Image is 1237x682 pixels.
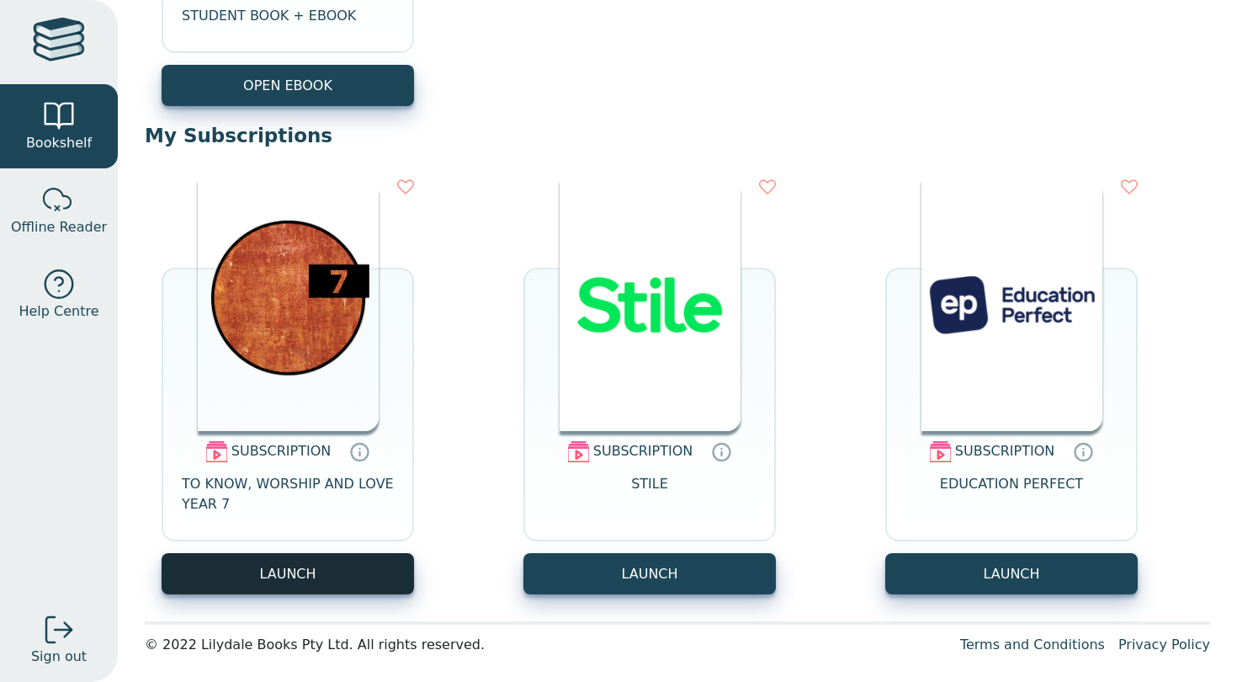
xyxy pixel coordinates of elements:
span: SUBSCRIPTION [231,443,331,459]
span: Offline Reader [11,217,107,237]
img: 0a85b3d1-0419-43cc-81f3-c616db0c839e.png [560,178,741,431]
a: Digital subscriptions can include coursework, exercises and interactive content. Subscriptions ar... [349,442,369,462]
a: Terms and Conditions [960,637,1105,653]
span: SUBSCRIPTION [955,443,1054,459]
span: Bookshelf [26,133,92,153]
span: Help Centre [19,301,98,322]
a: Digital subscriptions can include coursework, exercises and interactive content. Subscriptions ar... [711,442,731,462]
p: My Subscriptions [145,123,1210,148]
div: © 2022 Lilydale Books Pty Ltd. All rights reserved. [145,635,947,655]
a: Privacy Policy [1118,637,1210,653]
img: 9ae37a4e-1665-4815-b554-95c7efc5d853.png [198,178,379,431]
button: LAUNCH [162,553,414,594]
span: EDUCATION PERFECT [940,474,1083,514]
img: subscription.svg [568,441,589,462]
span: SUBSCRIPTION [593,443,693,459]
span: STILE [631,474,668,514]
img: 72d1a00a-2440-4d08-b23c-fe2119b8f9a7.png [921,178,1102,431]
span: TO KNOW, WORSHIP AND LOVE YEAR 7 [182,474,394,514]
button: LAUNCH [523,553,776,594]
img: subscription.svg [206,441,227,462]
img: subscription.svg [930,441,951,462]
a: Digital subscriptions can include coursework, exercises and interactive content. Subscriptions ar... [1073,442,1093,462]
span: Sign out [31,647,87,667]
button: LAUNCH [885,553,1138,594]
a: OPEN EBOOK [162,65,414,106]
